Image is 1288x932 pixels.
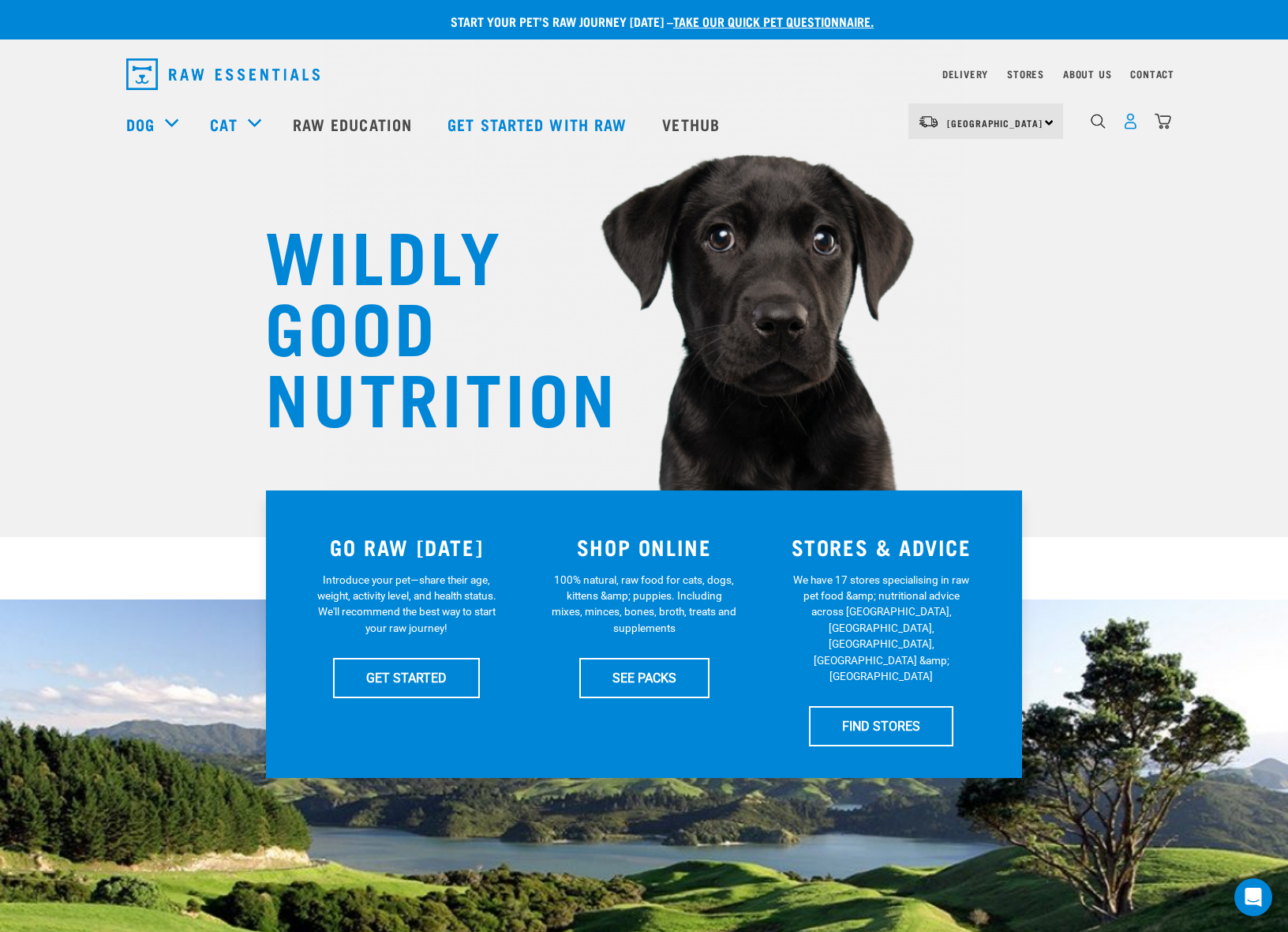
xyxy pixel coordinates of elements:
h1: WILDLY GOOD NUTRITION [265,217,581,430]
a: Get started with Raw [432,92,646,156]
h3: SHOP ONLINE [535,535,754,559]
img: home-icon@2x.png [1155,113,1171,130]
a: Vethub [646,92,739,156]
h3: STORES & ADVICE [772,535,990,559]
span: [GEOGRAPHIC_DATA] [947,120,1043,126]
h3: GO RAW [DATE] [298,535,516,559]
img: Raw Essentials Logo [126,58,320,90]
img: van-moving.png [918,115,939,129]
a: Raw Education [277,92,432,156]
img: user.png [1122,113,1139,130]
img: home-icon-1@2x.png [1091,114,1106,129]
a: GET STARTED [333,658,480,697]
a: Cat [210,112,237,136]
a: take our quick pet questionnaire. [673,17,874,24]
a: About Us [1063,71,1111,77]
a: SEE PACKS [579,658,710,697]
p: We have 17 stores specialising in raw pet food &amp; nutritional advice across [GEOGRAPHIC_DATA],... [788,572,974,685]
a: Dog [126,112,155,136]
p: 100% natural, raw food for cats, dogs, kittens &amp; puppies. Including mixes, minces, bones, bro... [552,572,737,637]
a: FIND STORES [809,706,953,746]
div: Open Intercom Messenger [1234,878,1272,916]
a: Contact [1130,71,1174,77]
nav: dropdown navigation [114,52,1174,96]
p: Introduce your pet—share their age, weight, activity level, and health status. We'll recommend th... [314,572,500,637]
a: Delivery [942,71,988,77]
a: Stores [1007,71,1044,77]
